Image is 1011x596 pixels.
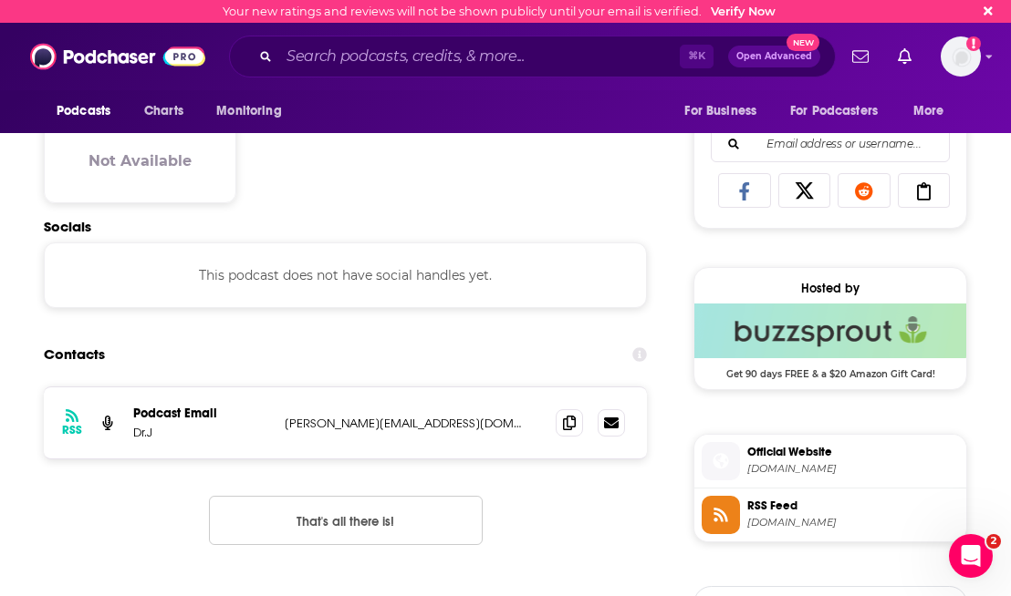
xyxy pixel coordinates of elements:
span: Open Advanced [736,52,812,61]
input: Email address or username... [726,127,934,161]
button: open menu [203,94,305,128]
button: open menu [778,94,904,128]
span: For Business [684,98,756,124]
a: Copy Link [898,173,951,208]
span: For Podcasters [790,98,878,124]
span: More [913,98,944,124]
span: ⌘ K [680,45,714,68]
h2: Socials [44,218,647,235]
a: Official Website[DOMAIN_NAME] [702,442,959,480]
a: Verify Now [711,5,776,18]
span: Monitoring [216,98,281,124]
img: Buzzsprout Deal: Get 90 days FREE & a $20 Amazon Gift Card! [694,303,966,358]
button: Show profile menu [941,36,981,77]
span: Get 90 days FREE & a $20 Amazon Gift Card! [694,358,966,380]
button: open menu [44,94,134,128]
p: [PERSON_NAME][EMAIL_ADDRESS][DOMAIN_NAME] [285,416,526,431]
span: journeywithdrj.buzzsprout.com [747,462,959,476]
a: Charts [132,94,194,128]
div: Search podcasts, credits, & more... [229,36,836,77]
img: User Profile [941,36,981,77]
img: Podchaser - Follow, Share and Rate Podcasts [30,39,205,74]
span: New [787,34,819,51]
p: Podcast Email [133,406,270,421]
button: open menu [672,94,779,128]
div: Your new ratings and reviews will not be shown publicly until your email is verified. [223,5,776,18]
span: Official Website [747,444,959,460]
h3: Not Available [89,152,192,170]
span: Charts [144,98,183,124]
div: Hosted by [694,281,966,296]
a: Buzzsprout Deal: Get 90 days FREE & a $20 Amazon Gift Card! [694,303,966,378]
a: Share on Facebook [718,173,771,208]
a: Share on Reddit [838,173,891,208]
button: open menu [901,94,967,128]
a: Share on X/Twitter [778,173,831,208]
a: Show notifications dropdown [845,41,876,72]
a: Show notifications dropdown [891,41,919,72]
span: feeds.buzzsprout.com [747,516,959,529]
button: Nothing here. [209,496,483,545]
iframe: Intercom live chat [949,534,993,578]
a: RSS Feed[DOMAIN_NAME] [702,496,959,534]
p: Dr.J [133,425,270,440]
span: RSS Feed [747,498,959,514]
h3: RSS [62,423,82,437]
svg: Email not verified [966,36,981,51]
div: Search followers [711,126,950,162]
span: 2 [986,534,1001,549]
div: This podcast does not have social handles yet. [44,242,647,308]
h2: Contacts [44,337,105,372]
input: Search podcasts, credits, & more... [279,42,680,71]
span: Podcasts [57,98,110,124]
span: Logged in as B_Tucker [941,36,981,77]
button: Open AdvancedNew [728,46,820,67]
